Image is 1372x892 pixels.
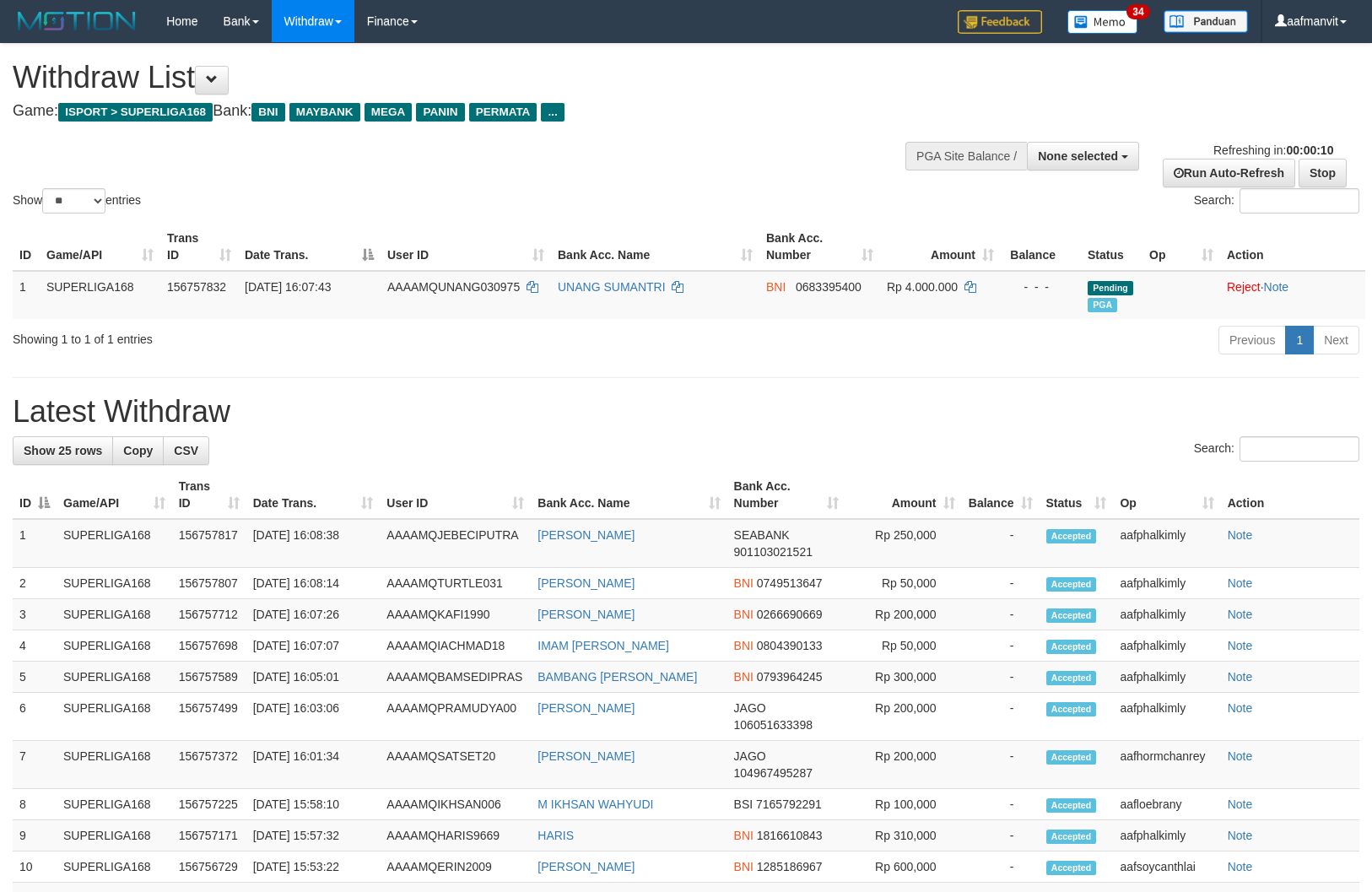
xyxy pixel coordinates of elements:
th: ID: activate to sort column descending [13,471,57,519]
span: BNI [766,280,786,294]
span: 34 [1126,4,1149,19]
th: Date Trans.: activate to sort column descending [238,223,381,271]
td: SUPERLIGA168 [57,630,172,662]
a: [PERSON_NAME] [537,528,635,542]
td: Rp 200,000 [845,693,962,741]
a: Next [1313,326,1359,354]
td: AAAAMQPRAMUDYA00 [380,693,531,741]
input: Search: [1240,436,1359,462]
td: - [962,630,1040,662]
th: Op: activate to sort column ascending [1142,223,1220,271]
a: Stop [1299,159,1347,187]
td: aafphalkimly [1113,630,1220,662]
span: Accepted [1046,529,1097,543]
td: 6 [13,693,57,741]
td: · [1220,271,1365,319]
span: MAYBANK [289,103,360,122]
td: aafphalkimly [1113,820,1220,851]
td: Rp 310,000 [845,820,962,851]
td: aafphalkimly [1113,693,1220,741]
span: Copy 901103021521 to clipboard [734,545,813,559]
th: Date Trans.: activate to sort column ascending [246,471,381,519]
td: SUPERLIGA168 [57,693,172,741]
td: [DATE] 15:57:32 [246,820,381,851]
td: SUPERLIGA168 [57,851,172,883]
td: [DATE] 16:01:34 [246,741,381,789]
th: Game/API: activate to sort column ascending [57,471,172,519]
td: SUPERLIGA168 [57,662,172,693]
td: AAAAMQTURTLE031 [380,568,531,599]
a: Note [1228,860,1253,873]
td: Rp 50,000 [845,630,962,662]
td: 7 [13,741,57,789]
a: CSV [163,436,209,465]
span: BNI [251,103,284,122]
td: 156757712 [172,599,246,630]
a: Note [1228,829,1253,842]
td: AAAAMQERIN2009 [380,851,531,883]
span: Copy 104967495287 to clipboard [734,766,813,780]
span: Accepted [1046,830,1097,844]
a: Note [1228,797,1253,811]
td: [DATE] 16:07:07 [246,630,381,662]
td: 3 [13,599,57,630]
span: Accepted [1046,750,1097,765]
td: SUPERLIGA168 [40,271,160,319]
a: [PERSON_NAME] [537,749,635,763]
td: 2 [13,568,57,599]
a: [PERSON_NAME] [537,860,635,873]
label: Show entries [13,188,141,214]
td: SUPERLIGA168 [57,741,172,789]
button: None selected [1027,142,1139,170]
img: panduan.png [1164,10,1248,33]
th: Bank Acc. Name: activate to sort column ascending [551,223,759,271]
span: None selected [1038,149,1118,163]
img: MOTION_logo.png [13,8,141,34]
td: [DATE] 16:03:06 [246,693,381,741]
span: BNI [734,860,754,873]
td: [DATE] 15:53:22 [246,851,381,883]
img: Button%20Memo.svg [1067,10,1138,34]
span: ISPORT > SUPERLIGA168 [58,103,213,122]
a: HARIS [537,829,574,842]
span: Copy 0804390133 to clipboard [757,639,823,652]
a: Copy [112,436,164,465]
span: PANIN [416,103,464,122]
td: aafloebrany [1113,789,1220,820]
td: 156757171 [172,820,246,851]
span: Copy [123,444,153,457]
a: UNANG SUMANTRI [558,280,666,294]
td: 9 [13,820,57,851]
td: [DATE] 16:08:38 [246,519,381,568]
span: Copy 0266690669 to clipboard [757,608,823,621]
td: 156757225 [172,789,246,820]
span: 156757832 [167,280,226,294]
td: - [962,820,1040,851]
td: 1 [13,271,40,319]
th: Status [1081,223,1142,271]
div: PGA Site Balance / [905,142,1027,170]
h1: Withdraw List [13,61,898,95]
td: Rp 50,000 [845,568,962,599]
td: AAAAMQKAFI1990 [380,599,531,630]
span: BNI [734,608,754,621]
span: Marked by aafsoycanthlai [1088,298,1117,312]
span: PERMATA [469,103,537,122]
td: - [962,568,1040,599]
td: aafphalkimly [1113,568,1220,599]
td: AAAAMQSATSET20 [380,741,531,789]
a: Note [1228,701,1253,715]
td: aafsoycanthlai [1113,851,1220,883]
th: Action [1220,223,1365,271]
td: - [962,693,1040,741]
th: Bank Acc. Name: activate to sort column ascending [531,471,727,519]
span: Accepted [1046,861,1097,875]
a: [PERSON_NAME] [537,608,635,621]
span: JAGO [734,701,766,715]
a: Note [1228,576,1253,590]
td: 156757499 [172,693,246,741]
span: Rp 4.000.000 [887,280,958,294]
td: [DATE] 15:58:10 [246,789,381,820]
span: ... [541,103,564,122]
td: 156757589 [172,662,246,693]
